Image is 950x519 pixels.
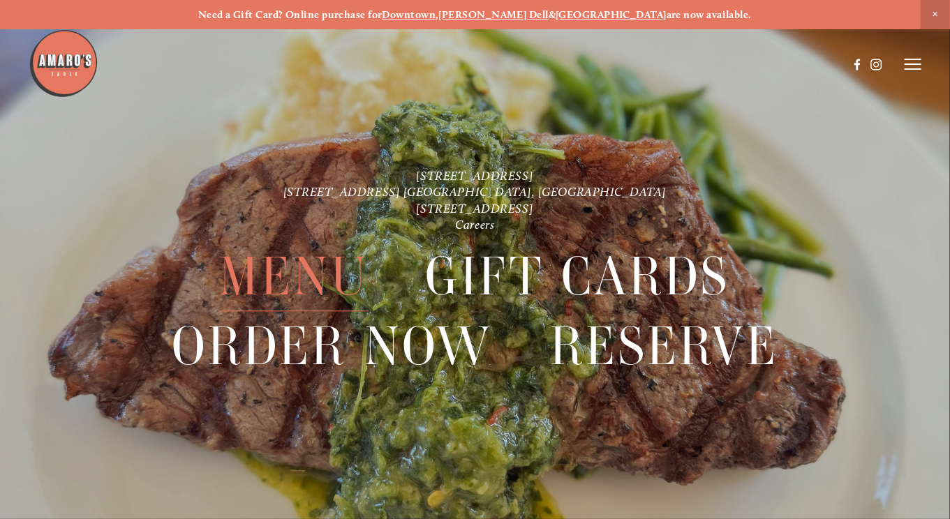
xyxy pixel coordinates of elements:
[29,29,98,98] img: Amaro's Table
[556,8,667,21] a: [GEOGRAPHIC_DATA]
[172,312,493,381] span: Order Now
[550,312,778,380] a: Reserve
[439,8,549,21] a: [PERSON_NAME] Dell
[219,243,368,311] a: Menu
[219,243,368,312] span: Menu
[417,168,534,183] a: [STREET_ADDRESS]
[550,312,778,381] span: Reserve
[436,8,438,21] strong: ,
[383,8,436,21] a: Downtown
[456,218,495,232] a: Careers
[549,8,556,21] strong: &
[425,243,730,311] a: Gift Cards
[417,201,534,216] a: [STREET_ADDRESS]
[172,312,493,380] a: Order Now
[198,8,383,21] strong: Need a Gift Card? Online purchase for
[667,8,752,21] strong: are now available.
[283,185,667,200] a: [STREET_ADDRESS] [GEOGRAPHIC_DATA], [GEOGRAPHIC_DATA]
[425,243,730,312] span: Gift Cards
